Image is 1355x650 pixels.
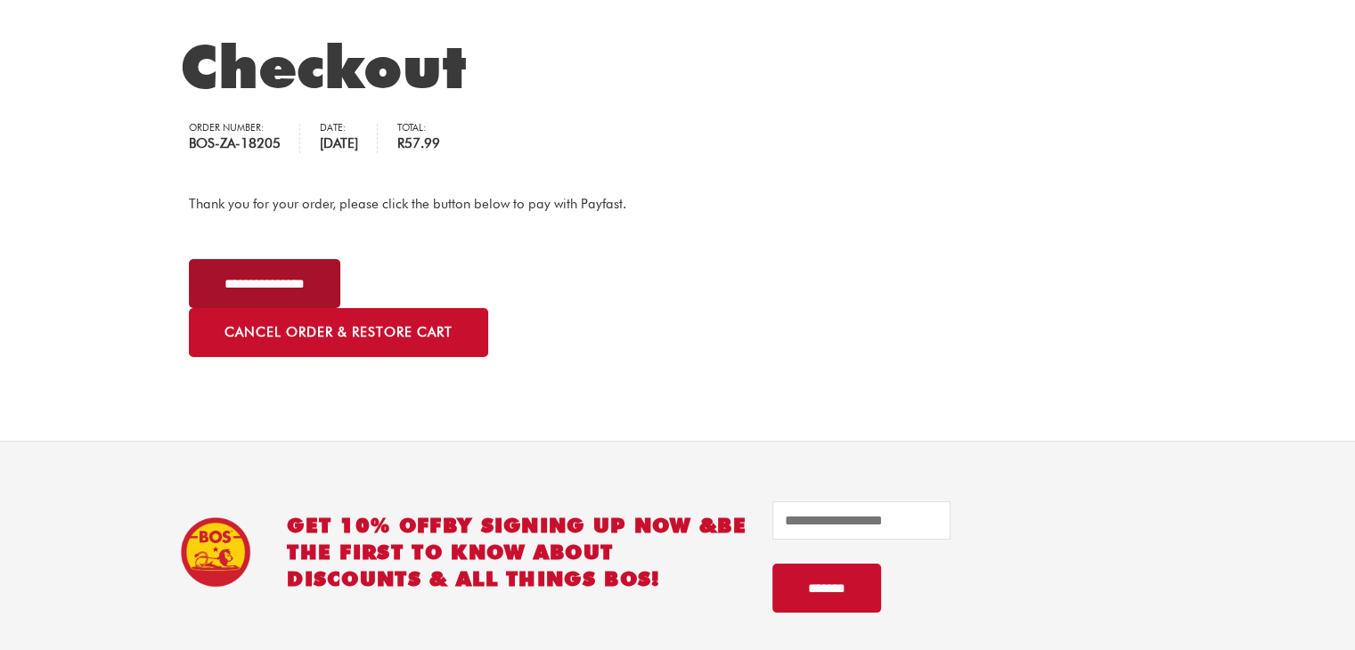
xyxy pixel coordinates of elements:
a: Cancel order & restore cart [189,308,488,357]
span: R [397,135,404,151]
span: BY SIGNING UP NOW & [443,513,718,537]
p: Thank you for your order, please click the button below to pay with Payfast. [189,193,1166,215]
li: Total: [397,124,459,153]
li: Date: [320,124,378,153]
strong: [DATE] [320,134,358,154]
h2: GET 10% OFF be the first to know about discounts & all things BOS! [287,512,747,592]
h1: Checkout [180,31,1175,102]
span: 57.99 [397,135,440,151]
img: BOS Ice Tea [180,516,251,588]
strong: BOS-ZA-18205 [189,134,281,154]
li: Order number: [189,124,300,153]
